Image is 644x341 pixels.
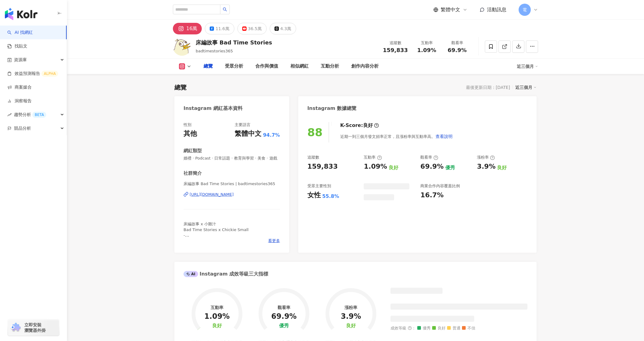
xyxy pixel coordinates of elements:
span: 普通 [447,326,460,331]
div: 合作與價值 [255,63,278,70]
span: 趨勢分析 [14,108,46,121]
div: 觀看率 [420,155,438,160]
div: 相似網紅 [290,63,309,70]
div: 床編故事 Bad Time Stories [196,39,272,46]
button: 36.5萬 [237,23,267,34]
div: [URL][DOMAIN_NAME] [190,192,234,197]
div: K-Score : [340,122,379,129]
div: 繁體中文 [235,129,261,139]
span: 不佳 [462,326,475,331]
div: AI [184,271,198,277]
span: 94.7% [263,132,280,139]
div: 159,833 [307,162,338,171]
div: 近三個月 [515,83,537,91]
span: 資源庫 [14,53,27,67]
div: 優秀 [445,164,455,171]
div: 16.7% [420,191,443,200]
a: 商案媒合 [7,84,32,90]
span: 優秀 [417,326,431,331]
a: 找貼文 [7,43,27,49]
div: 近三個月 [517,62,538,71]
div: Instagram 網紅基本資料 [184,105,243,112]
div: 16萬 [186,24,197,33]
div: 良好 [212,323,222,329]
div: 成效等級 ： [390,326,527,331]
span: 活動訊息 [487,7,506,12]
div: Instagram 數據總覽 [307,105,357,112]
div: 1.09% [204,312,229,321]
span: 床編故事 Bad Time Stories | badtimestories365 [184,181,280,187]
div: 1.09% [364,162,387,171]
span: 1.09% [417,47,436,53]
div: 良好 [497,164,507,171]
div: Instagram 成效等級三大指標 [184,271,268,277]
div: 創作內容分析 [351,63,379,70]
div: 漲粉率 [345,305,357,310]
a: [URL][DOMAIN_NAME] [184,192,280,197]
a: searchAI 找網紅 [7,30,33,36]
div: 總覽 [204,63,213,70]
div: 漲粉率 [477,155,495,160]
img: logo [5,8,37,20]
div: 女性 [307,191,321,200]
span: 繁體中文 [441,6,460,13]
div: 互動率 [364,155,382,160]
span: badtimestories365 [196,49,233,53]
div: 受眾分析 [225,63,243,70]
div: 4.3萬 [280,24,291,33]
img: KOL Avatar [173,37,191,56]
div: 3.9% [341,312,361,321]
div: 36.5萬 [248,24,262,33]
div: 觀看率 [446,40,469,46]
span: 查看說明 [436,134,453,139]
div: 網紅類型 [184,148,202,154]
span: 電 [523,6,527,13]
span: rise [7,113,12,117]
a: chrome extension立即安裝 瀏覽器外掛 [8,319,59,336]
div: 性別 [184,122,191,128]
div: 3.9% [477,162,495,171]
span: 競品分析 [14,121,31,135]
div: 其他 [184,129,197,139]
span: search [223,7,227,12]
div: 互動分析 [321,63,339,70]
div: 商業合作內容覆蓋比例 [420,183,460,189]
div: 追蹤數 [307,155,319,160]
div: 69.9% [420,162,443,171]
div: 良好 [363,122,373,129]
img: chrome extension [10,323,22,332]
button: 查看說明 [435,130,453,142]
span: 69.9% [448,47,467,53]
div: 互動率 [211,305,223,310]
span: 159,833 [383,47,408,53]
span: 床編故事 x 小雞汁 Bad Time Stories x Chickie Small - IG由床編與團隊一起經營 商業合作請來信： [EMAIL_ADDRESS][DOMAIN_NAME] ... [184,222,276,265]
a: 洞察報告 [7,98,32,104]
button: 16萬 [173,23,202,34]
span: 立即安裝 瀏覽器外掛 [24,322,46,333]
div: 69.9% [271,312,296,321]
div: BETA [32,112,46,118]
div: 社群簡介 [184,170,202,177]
div: 觀看率 [278,305,290,310]
div: 良好 [389,164,398,171]
div: 追蹤數 [383,40,408,46]
button: 4.3萬 [270,23,296,34]
div: 近期一到三個月發文頻率正常，且漲粉率與互動率高。 [340,130,453,142]
div: 良好 [346,323,356,329]
div: 受眾主要性別 [307,183,331,189]
div: 55.8% [322,193,339,200]
a: 效益預測報告ALPHA [7,71,58,77]
div: 11.6萬 [215,24,229,33]
span: 婚禮 · Podcast · 日常話題 · 教育與學習 · 美食 · 遊戲 [184,156,280,161]
div: 優秀 [279,323,289,329]
div: 總覽 [174,83,187,92]
span: 看更多 [268,238,280,244]
div: 88 [307,126,323,139]
div: 主要語言 [235,122,250,128]
div: 最後更新日期：[DATE] [466,85,510,90]
button: 11.6萬 [205,23,234,34]
div: 互動率 [415,40,438,46]
span: 良好 [432,326,446,331]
